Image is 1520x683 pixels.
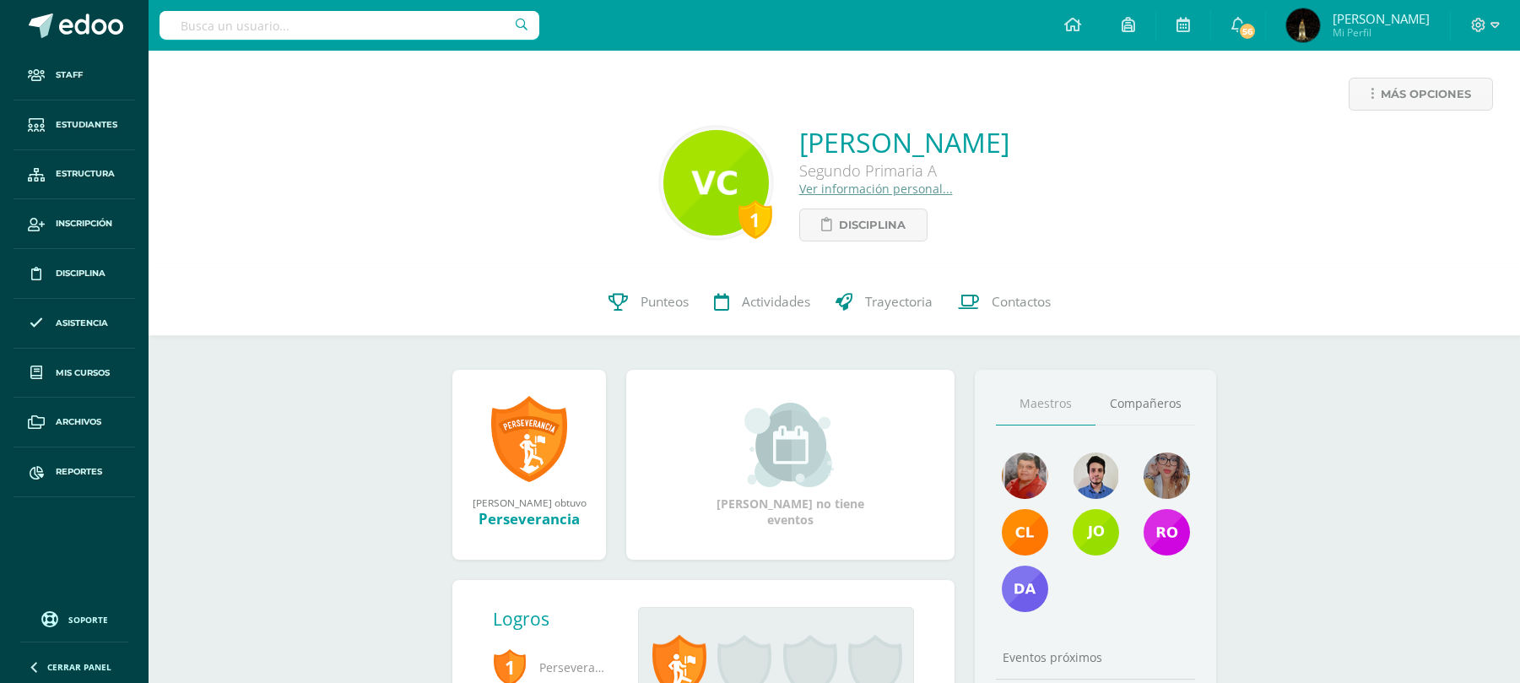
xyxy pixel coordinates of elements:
img: 11f84d56d572a5e4c1f5153d33b48bc1.png [1002,509,1048,556]
span: Estructura [56,167,115,181]
span: Asistencia [56,317,108,330]
a: Staff [14,51,135,100]
div: 1 [738,200,772,239]
a: Punteos [596,268,701,336]
a: Reportes [14,447,135,497]
span: Trayectoria [865,293,933,311]
div: [PERSON_NAME] obtuvo [469,496,589,509]
span: 56 [1238,22,1257,41]
div: Perseverancia [469,509,589,529]
a: Inscripción [14,199,135,249]
input: Busca un usuario... [160,11,539,40]
img: 2dffed587003e0fc8d85a787cd9a4a0a.png [1073,453,1119,499]
span: Mis cursos [56,366,110,380]
span: Cerrar panel [47,661,111,673]
span: Soporte [68,614,108,626]
img: 0d19adfe0f15e1fcd30ddf0d336c58d0.png [663,130,769,236]
a: Asistencia [14,299,135,349]
a: [PERSON_NAME] [799,124,1009,160]
a: Maestros [996,382,1095,426]
div: Logros [493,607,625,631]
img: 6a7a54c56617c0b9e88ba47bf52c02d7.png [1073,509,1119,556]
a: Contactos [945,268,1063,336]
img: d650b8a4c243782be60a4ad8c1255b8a.png [1002,566,1048,612]
img: 8ad4561c845816817147f6c4e484f2e8.png [1002,453,1048,499]
span: Punteos [641,293,689,311]
div: Eventos próximos [996,649,1195,665]
span: Staff [56,68,83,82]
span: Actividades [742,293,810,311]
a: Archivos [14,398,135,447]
a: Más opciones [1349,78,1493,111]
a: Compañeros [1095,382,1195,426]
a: Estudiantes [14,100,135,150]
div: Segundo Primaria A [799,160,1009,181]
span: Más opciones [1381,79,1471,110]
span: Disciplina [839,209,906,241]
a: Actividades [701,268,823,336]
span: Archivos [56,415,101,429]
a: Soporte [20,607,128,630]
img: event_small.png [744,403,836,487]
img: 7a3c77ae9667390216aeb2cb98a1eaab.png [1286,8,1320,42]
span: Contactos [992,293,1051,311]
span: [PERSON_NAME] [1333,10,1430,27]
span: Inscripción [56,217,112,230]
a: Disciplina [799,209,928,241]
a: Estructura [14,150,135,200]
span: Reportes [56,465,102,479]
span: Mi Perfil [1333,25,1430,40]
a: Ver información personal... [799,181,953,197]
img: a271c015ac97fdbc6d4e9297be02c0cd.png [1144,509,1190,556]
span: Disciplina [56,267,105,280]
img: 262ac19abc587240528a24365c978d30.png [1144,453,1190,499]
a: Trayectoria [823,268,945,336]
div: [PERSON_NAME] no tiene eventos [706,403,875,528]
span: Estudiantes [56,118,117,132]
a: Mis cursos [14,349,135,398]
a: Disciplina [14,249,135,299]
